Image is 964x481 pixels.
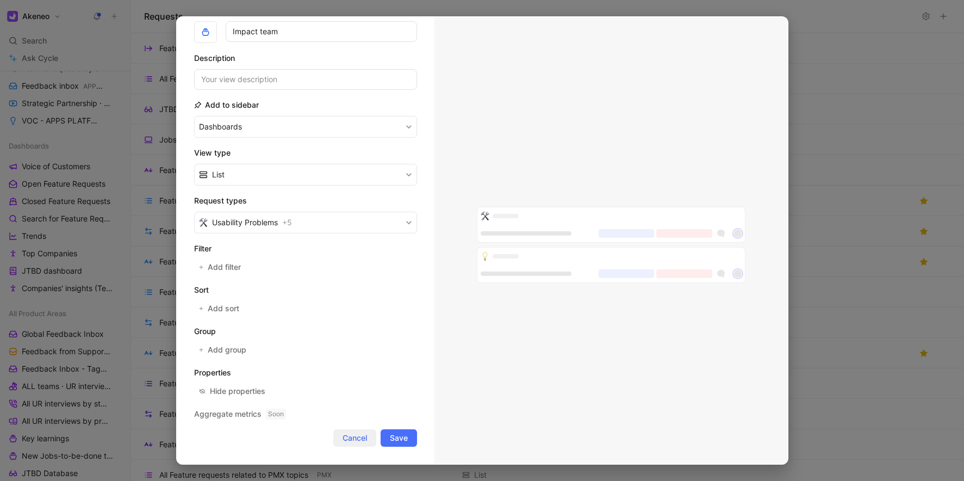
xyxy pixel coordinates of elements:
[199,218,208,227] img: 🛠️
[194,194,417,207] h2: Request types
[208,343,247,356] span: Add group
[194,98,259,112] h2: Add to sidebar
[208,261,242,274] span: Add filter
[194,408,417,421] h2: Aggregate metrics
[194,52,417,65] h2: Description
[343,431,367,445] span: Cancel
[194,146,417,159] h2: View type
[210,385,265,398] div: Hide properties
[194,301,246,316] button: Add sort
[282,216,292,229] span: + 5
[194,242,417,255] h2: Filter
[194,325,417,338] h2: Group
[194,69,417,90] input: Your view description
[266,409,286,420] span: Soon
[194,366,417,379] h2: Properties
[212,216,278,229] span: Usability Problems
[194,260,247,275] button: Add filter
[194,164,417,186] button: List
[481,212,489,220] img: 🛠️
[194,212,417,233] button: 🛠️Usability Problems+5
[208,302,240,315] span: Add sort
[194,116,417,138] button: Dashboards
[194,342,253,357] button: Add group
[390,431,408,445] span: Save
[333,429,376,447] button: Cancel
[194,283,417,297] h2: Sort
[381,429,417,447] button: Save
[194,384,270,399] button: Hide properties
[481,252,489,261] img: 💡
[226,21,417,42] input: Your view name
